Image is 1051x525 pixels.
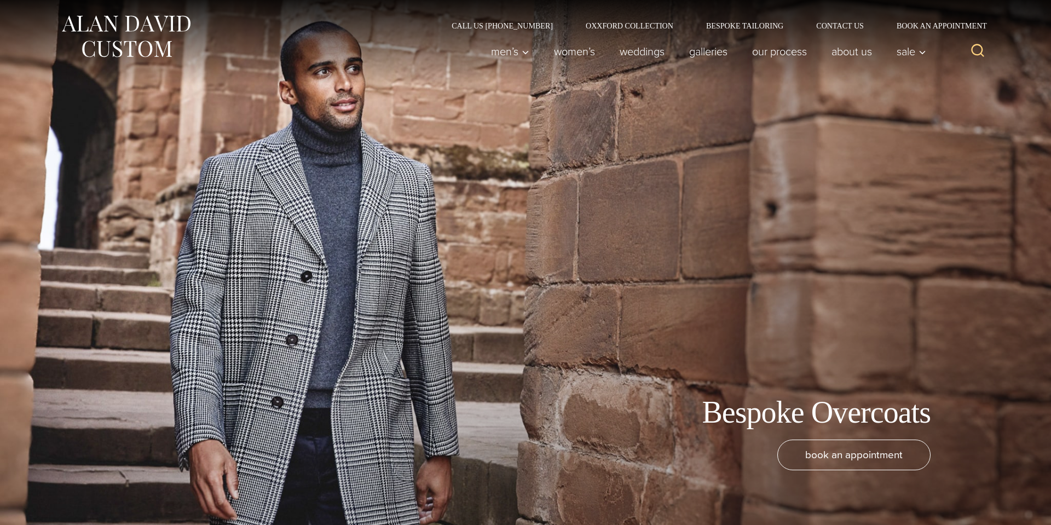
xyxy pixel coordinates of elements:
[777,440,931,470] a: book an appointment
[60,12,192,61] img: Alan David Custom
[897,46,926,57] span: Sale
[800,22,880,30] a: Contact Us
[690,22,800,30] a: Bespoke Tailoring
[702,394,931,431] h1: Bespoke Overcoats
[819,41,885,62] a: About Us
[740,41,819,62] a: Our Process
[435,22,991,30] nav: Secondary Navigation
[435,22,569,30] a: Call Us [PHONE_NUMBER]
[569,22,690,30] a: Oxxford Collection
[805,447,903,463] span: book an appointment
[965,38,991,65] button: View Search Form
[880,22,991,30] a: Book an Appointment
[479,41,932,62] nav: Primary Navigation
[677,41,740,62] a: Galleries
[542,41,608,62] a: Women’s
[608,41,677,62] a: weddings
[491,46,529,57] span: Men’s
